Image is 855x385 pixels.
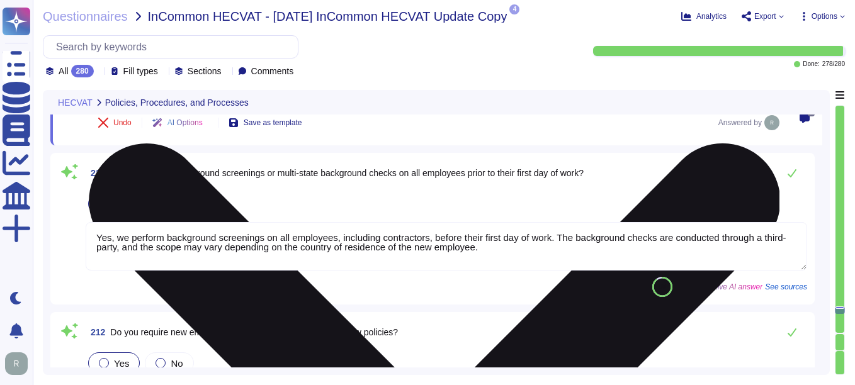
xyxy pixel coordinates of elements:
button: Analytics [681,11,727,21]
img: user [5,352,28,375]
span: Export [754,13,776,20]
span: Done: [803,61,820,67]
span: 211 [86,169,105,177]
span: 212 [86,328,105,337]
span: All [59,67,69,75]
span: Options [812,13,837,20]
textarea: Yes, we perform background screenings on all employees, including contractors, before their first... [86,222,807,271]
span: 4 [509,4,519,14]
div: 280 [71,65,94,77]
span: See sources [765,283,807,291]
span: Comments [251,67,294,75]
span: 88 [659,283,666,290]
span: Analytics [696,13,727,20]
span: Fill types [123,67,158,75]
input: Search by keywords [50,36,298,58]
img: user [764,115,779,130]
span: Sections [188,67,222,75]
span: HECVAT [58,98,93,107]
span: 278 / 280 [822,61,845,67]
span: Questionnaires [43,10,128,23]
span: InCommon HECVAT - [DATE] InCommon HECVAT Update Copy [148,10,507,23]
span: Policies, Procedures, and Processes [105,98,249,107]
button: user [3,350,37,377]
